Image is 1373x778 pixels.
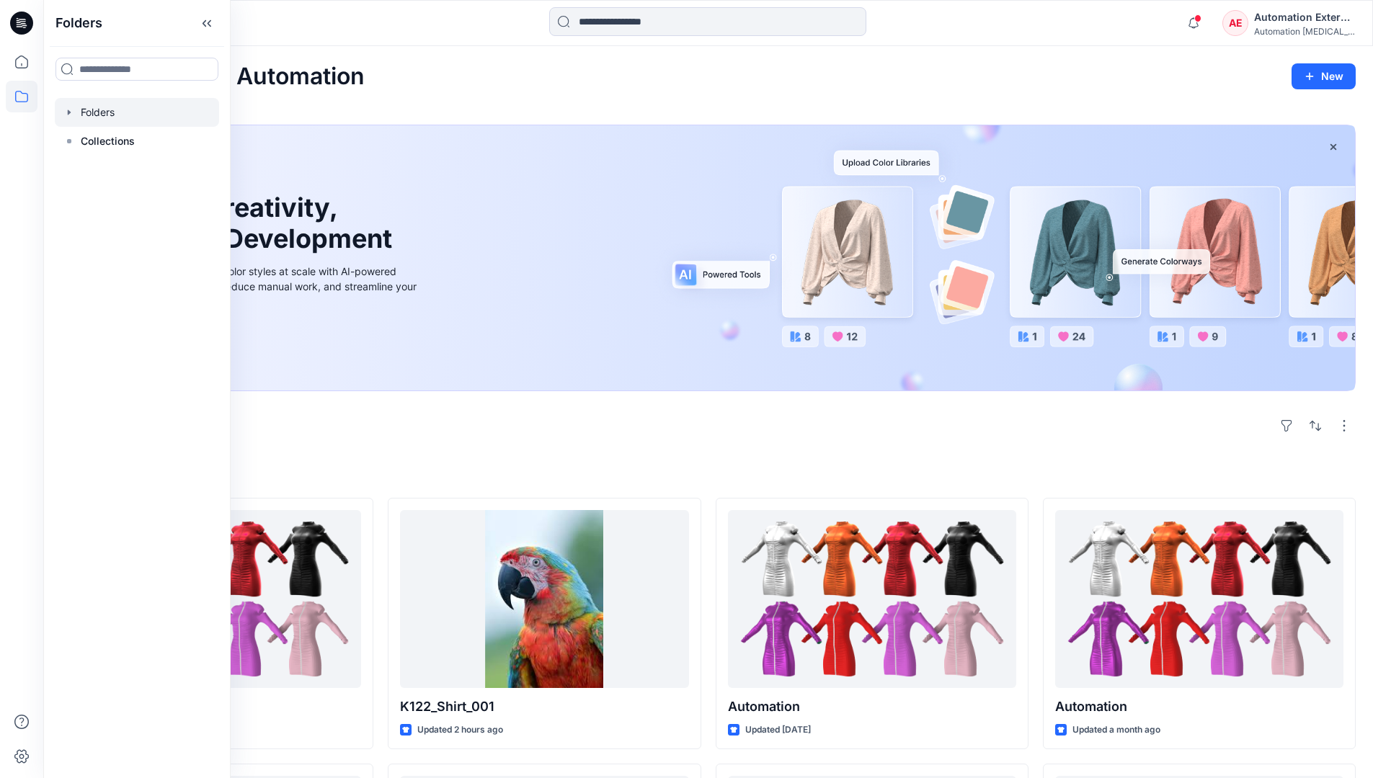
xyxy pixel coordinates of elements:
[728,697,1016,717] p: Automation
[96,264,420,309] div: Explore ideas faster and recolor styles at scale with AI-powered tools that boost creativity, red...
[1072,723,1160,738] p: Updated a month ago
[400,510,688,688] a: K122_Shirt_001
[61,466,1356,483] h4: Styles
[81,133,135,150] p: Collections
[1254,9,1355,26] div: Automation External
[1055,510,1343,688] a: Automation
[400,697,688,717] p: K122_Shirt_001
[1254,26,1355,37] div: Automation [MEDICAL_DATA]...
[417,723,503,738] p: Updated 2 hours ago
[728,510,1016,688] a: Automation
[1055,697,1343,717] p: Automation
[1292,63,1356,89] button: New
[96,192,399,254] h1: Unleash Creativity, Speed Up Development
[1222,10,1248,36] div: AE
[96,326,420,355] a: Discover more
[745,723,811,738] p: Updated [DATE]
